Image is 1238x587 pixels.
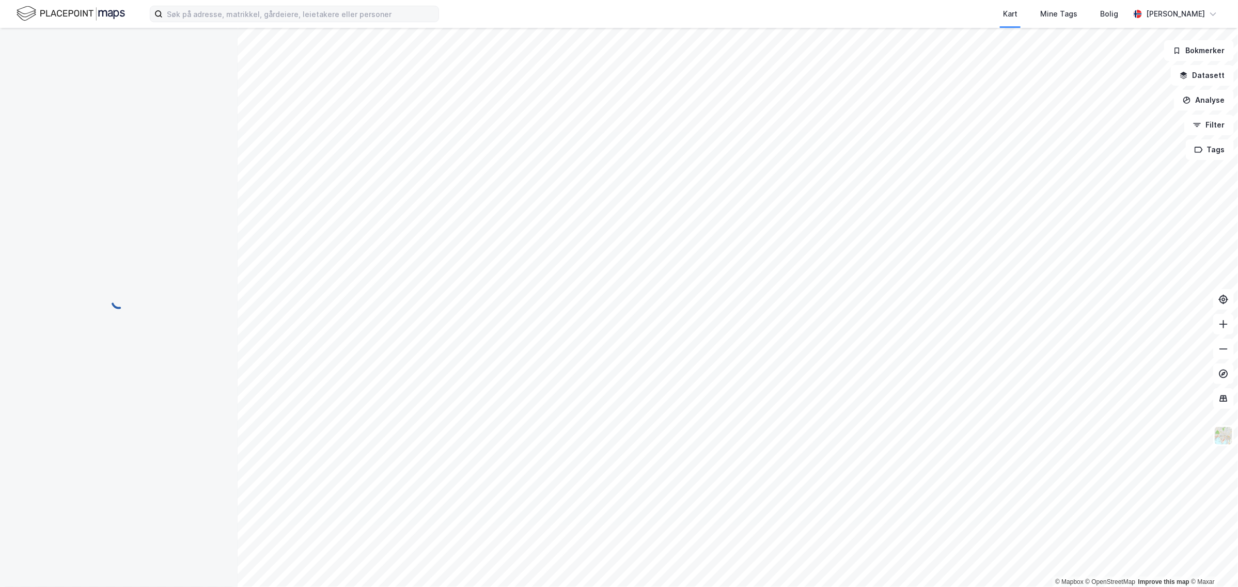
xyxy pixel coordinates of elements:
input: Søk på adresse, matrikkel, gårdeiere, leietakere eller personer [163,6,438,22]
img: spinner.a6d8c91a73a9ac5275cf975e30b51cfb.svg [111,293,127,310]
a: Improve this map [1138,578,1189,585]
a: OpenStreetMap [1086,578,1136,585]
div: Bolig [1100,8,1118,20]
div: [PERSON_NAME] [1146,8,1205,20]
a: Mapbox [1055,578,1084,585]
button: Tags [1186,139,1234,160]
div: Kart [1003,8,1017,20]
button: Datasett [1171,65,1234,86]
div: Mine Tags [1040,8,1077,20]
img: logo.f888ab2527a4732fd821a326f86c7f29.svg [17,5,125,23]
button: Analyse [1174,90,1234,110]
button: Filter [1184,115,1234,135]
img: Z [1214,426,1233,446]
div: Kontrollprogram for chat [1186,537,1238,587]
iframe: Chat Widget [1186,537,1238,587]
button: Bokmerker [1164,40,1234,61]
